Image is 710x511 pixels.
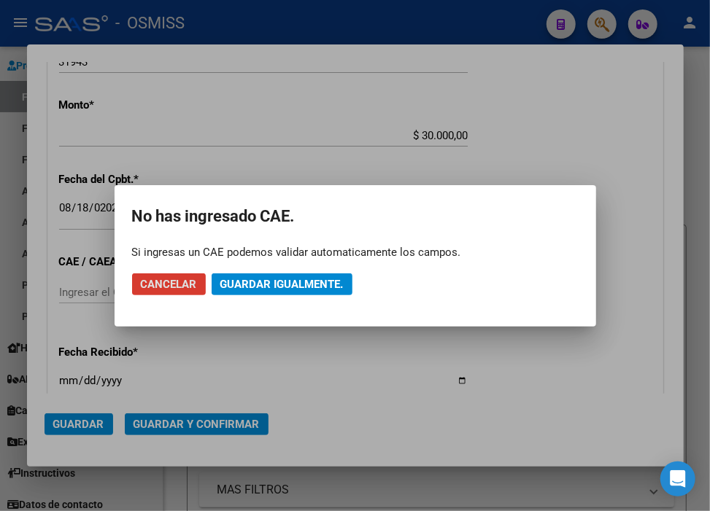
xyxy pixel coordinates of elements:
[132,273,206,295] button: Cancelar
[132,245,579,260] div: Si ingresas un CAE podemos validar automaticamente los campos.
[660,461,695,496] div: Open Intercom Messenger
[132,203,579,230] h2: No has ingresado CAE.
[141,278,197,291] span: Cancelar
[212,273,352,295] button: Guardar igualmente.
[220,278,344,291] span: Guardar igualmente.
